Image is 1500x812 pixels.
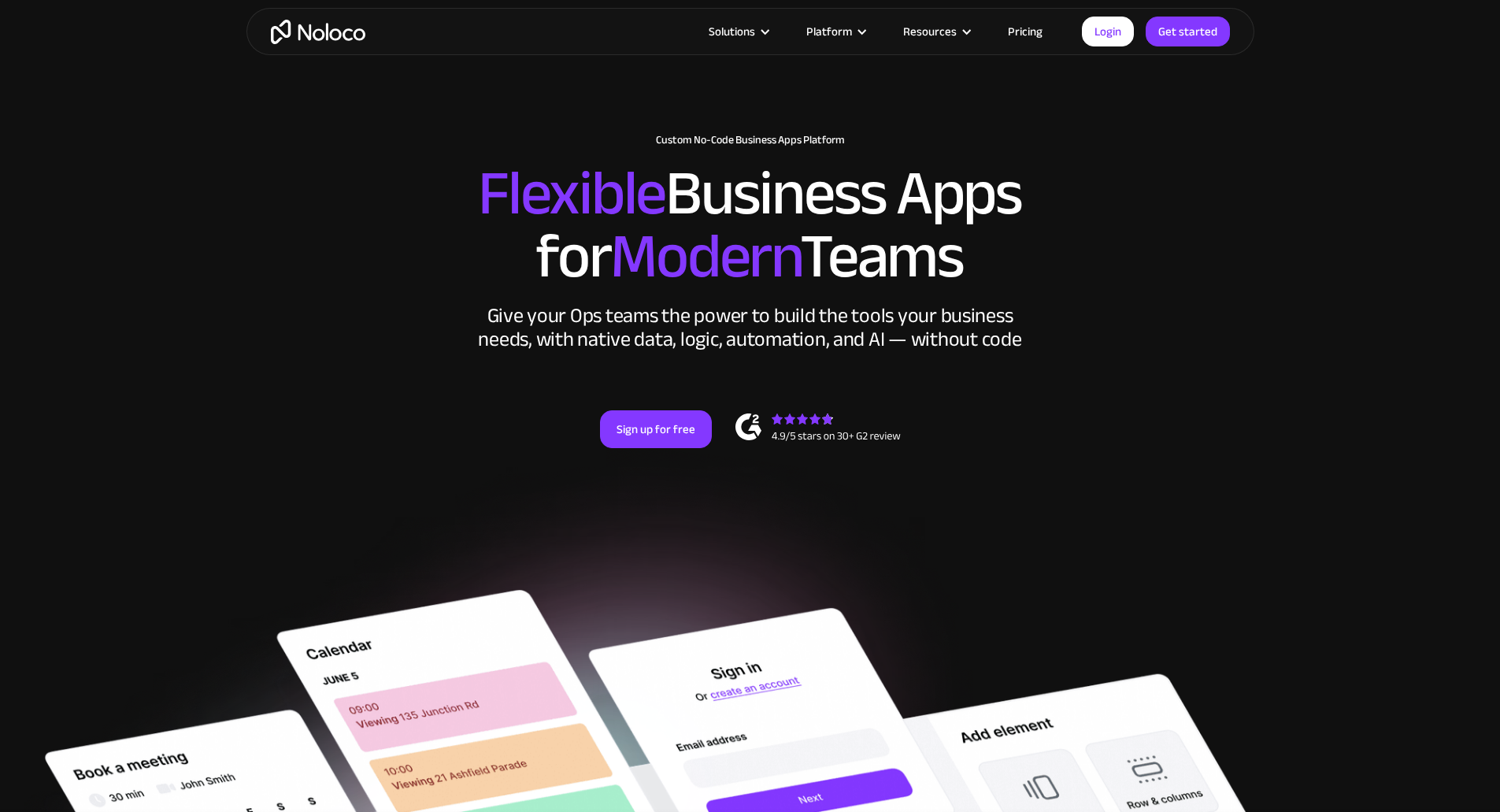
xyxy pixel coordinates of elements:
[787,21,883,42] div: Platform
[903,21,957,42] div: Resources
[988,21,1062,42] a: Pricing
[1146,17,1230,46] a: Get started
[806,21,852,42] div: Platform
[709,21,755,42] div: Solutions
[600,410,712,448] a: Sign up for free
[475,304,1026,351] div: Give your Ops teams the power to build the tools your business needs, with native data, logic, au...
[478,135,665,252] span: Flexible
[689,21,787,42] div: Solutions
[262,162,1239,288] h2: Business Apps for Teams
[883,21,988,42] div: Resources
[262,134,1239,146] h1: Custom No-Code Business Apps Platform
[1082,17,1134,46] a: Login
[610,198,800,315] span: Modern
[271,20,365,44] a: home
